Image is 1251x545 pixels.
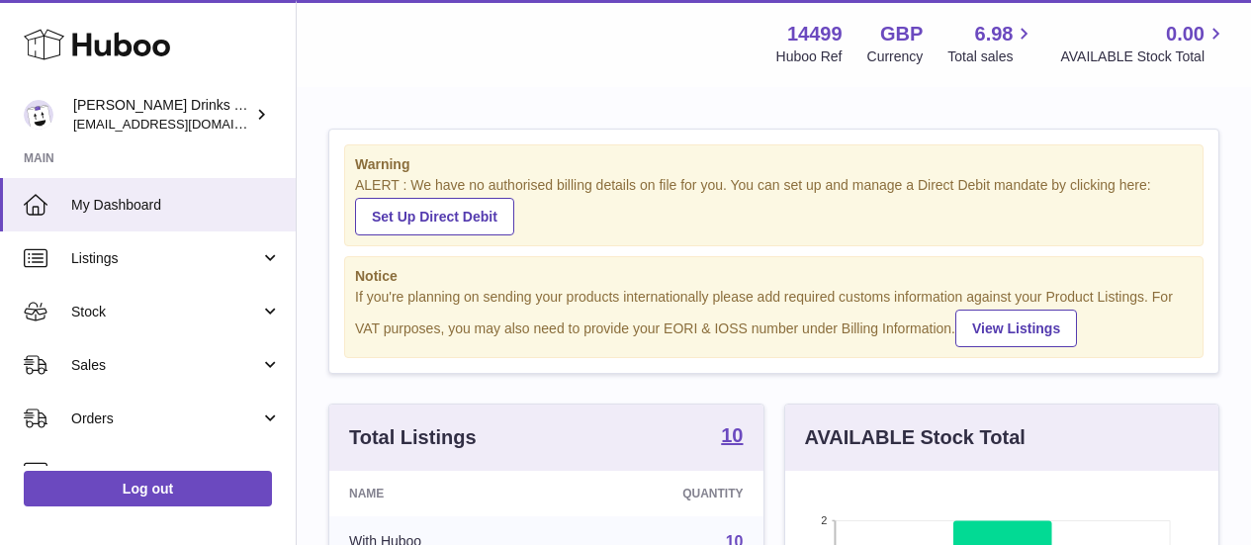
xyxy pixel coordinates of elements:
span: Usage [71,463,281,482]
a: 6.98 Total sales [947,21,1035,66]
div: If you're planning on sending your products internationally please add required customs informati... [355,288,1193,347]
text: 2 [821,514,827,526]
span: My Dashboard [71,196,281,215]
strong: 14499 [787,21,843,47]
th: Name [329,471,563,516]
strong: Warning [355,155,1193,174]
a: Set Up Direct Debit [355,198,514,235]
a: 10 [721,425,743,449]
span: Orders [71,409,260,428]
span: Stock [71,303,260,321]
div: [PERSON_NAME] Drinks LTD (t/a Zooz) [73,96,251,134]
span: [EMAIL_ADDRESS][DOMAIN_NAME] [73,116,291,132]
strong: 10 [721,425,743,445]
a: Log out [24,471,272,506]
div: Currency [867,47,924,66]
span: 0.00 [1166,21,1205,47]
img: internalAdmin-14499@internal.huboo.com [24,100,53,130]
h3: Total Listings [349,424,477,451]
div: Huboo Ref [776,47,843,66]
span: Listings [71,249,260,268]
h3: AVAILABLE Stock Total [805,424,1026,451]
th: Quantity [563,471,762,516]
span: Total sales [947,47,1035,66]
span: 6.98 [975,21,1014,47]
div: ALERT : We have no authorised billing details on file for you. You can set up and manage a Direct... [355,176,1193,235]
strong: GBP [880,21,923,47]
strong: Notice [355,267,1193,286]
span: Sales [71,356,260,375]
a: 0.00 AVAILABLE Stock Total [1060,21,1227,66]
a: View Listings [955,310,1077,347]
span: AVAILABLE Stock Total [1060,47,1227,66]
